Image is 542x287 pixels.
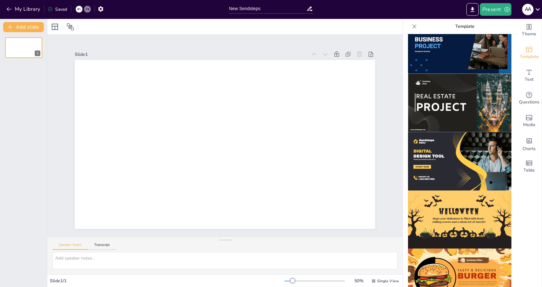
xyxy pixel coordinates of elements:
[523,167,535,174] span: Table
[48,6,67,12] div: Saved
[516,87,542,110] div: Get real-time input from your audience
[50,278,284,284] div: Slide 1 / 1
[419,19,510,34] p: Template
[525,76,533,83] span: Text
[351,278,366,284] div: 50 %
[3,22,44,32] button: Add slide
[522,3,533,16] button: A A
[408,15,511,74] img: thumb-10.png
[50,22,60,32] div: Layout
[516,155,542,178] div: Add a table
[516,132,542,155] div: Add charts and graphs
[52,243,88,250] button: Speaker Notes
[88,243,116,250] button: Transcript
[516,64,542,87] div: Add text boxes
[408,132,511,190] img: thumb-12.png
[519,99,539,106] span: Questions
[522,31,536,38] span: Theme
[516,110,542,132] div: Add images, graphics, shapes or video
[408,74,511,132] img: thumb-11.png
[480,3,511,16] button: Present
[5,4,43,14] button: My Library
[94,22,323,76] div: Slide 1
[408,190,511,249] img: thumb-13.png
[5,37,42,58] div: 1
[522,145,536,152] span: Charts
[67,23,74,31] span: Position
[520,53,539,60] span: Template
[522,4,533,15] div: A A
[377,278,399,284] span: Single View
[516,19,542,42] div: Change the overall theme
[35,50,40,56] div: 1
[523,121,535,128] span: Media
[466,3,479,16] button: Export to PowerPoint
[516,42,542,64] div: Add ready made slides
[229,4,306,13] input: Insert title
